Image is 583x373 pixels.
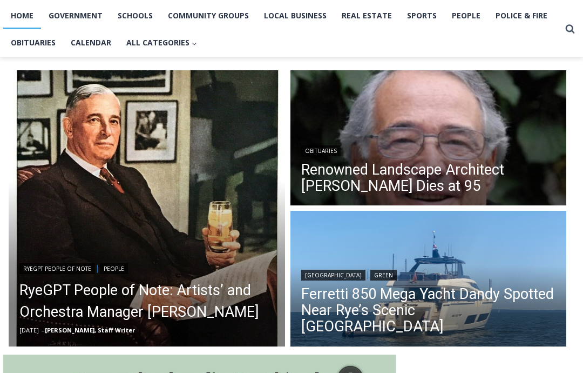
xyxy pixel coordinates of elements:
[3,3,560,57] nav: Primary Navigation
[334,3,399,30] a: Real Estate
[290,71,567,209] img: Obituary - Peter George Rolland
[444,3,488,30] a: People
[71,19,267,30] div: No Generators on Trucks so No Noise or Pollution
[488,3,555,30] a: Police & Fire
[3,3,41,30] a: Home
[19,262,274,275] div: |
[45,327,135,335] a: [PERSON_NAME], Staff Writer
[260,105,523,135] a: Intern @ [DOMAIN_NAME]
[301,268,556,281] div: |
[19,327,39,335] time: [DATE]
[329,11,376,42] h4: Book [PERSON_NAME]'s Good Humor for Your Event
[301,162,556,195] a: Renowned Landscape Architect [PERSON_NAME] Dies at 95
[290,211,567,350] a: Read More Ferretti 850 Mega Yacht Dandy Spotted Near Rye’s Scenic Parsonage Point
[301,287,556,335] a: Ferretti 850 Mega Yacht Dandy Spotted Near Rye’s Scenic [GEOGRAPHIC_DATA]
[119,30,205,57] button: Child menu of All Categories
[399,3,444,30] a: Sports
[290,71,567,209] a: Read More Renowned Landscape Architect Peter Rolland Dies at 95
[63,30,119,57] a: Calendar
[3,30,63,57] a: Obituaries
[19,280,274,323] a: RyeGPT People of Note: Artists’ and Orchestra Manager [PERSON_NAME]
[9,71,285,348] img: (PHOTO: Lord Calvert Whiskey ad, featuring Arthur Judson, 1946. Public Domain.)
[370,270,397,281] a: Green
[19,264,95,275] a: RyeGPT People of Note
[111,68,159,129] div: Located at [STREET_ADDRESS][PERSON_NAME]
[1,109,109,135] a: Open Tues. - Sun. [PHONE_NUMBER]
[290,211,567,350] img: (PHOTO: The 85' foot luxury yacht Dandy was parked just off Rye on Friday, August 8, 2025.)
[560,20,580,39] button: View Search Form
[256,3,334,30] a: Local Business
[321,3,390,49] a: Book [PERSON_NAME]'s Good Humor for Your Event
[100,264,128,275] a: People
[110,3,160,30] a: Schools
[3,111,106,152] span: Open Tues. - Sun. [PHONE_NUMBER]
[160,3,256,30] a: Community Groups
[273,1,510,105] div: "I learned about the history of a place I’d honestly never considered even as a resident of [GEOG...
[42,327,45,335] span: –
[282,108,500,132] span: Intern @ [DOMAIN_NAME]
[301,146,341,157] a: Obituaries
[9,71,285,348] a: Read More RyeGPT People of Note: Artists’ and Orchestra Manager Arthur Judson
[301,270,365,281] a: [GEOGRAPHIC_DATA]
[41,3,110,30] a: Government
